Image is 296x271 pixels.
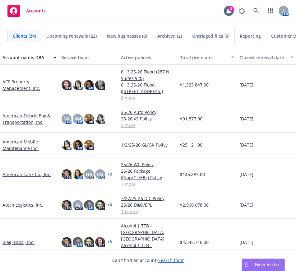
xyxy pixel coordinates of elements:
[108,240,112,244] a: + 5
[95,237,105,247] img: photo
[97,171,103,178] span: KO
[112,257,184,264] span: Can't find an account?
[2,171,51,178] a: American Tank Co., Inc.
[121,68,175,82] a: 6.13.25-26 Flood (287 N Suites 920)
[26,8,46,13] span: Accounts
[121,122,175,128] a: 3 more
[121,242,175,255] a: Alcohol | TTB - [GEOGRAPHIC_DATA]
[180,171,205,178] span: $145,883.00
[2,112,57,125] a: American Debris Box & Transportation, Inc.
[73,140,83,150] img: photo
[2,138,57,152] a: American Mobile Maintenance Inc.
[121,109,175,115] a: 25/26 Auto Policy
[95,80,105,90] img: photo
[121,95,175,101] a: 8 more
[74,115,81,122] span: AM
[239,171,253,178] span: [DATE]
[84,200,94,210] img: photo
[239,239,253,245] span: [DATE]
[240,33,261,39] span: Reporting
[95,200,105,210] img: photo
[121,142,175,148] a: 1/2/25-26 GL/GK Policy
[84,80,94,90] img: photo
[62,140,72,150] img: photo
[62,54,116,61] div: Service team
[157,33,182,39] span: Archived (2)
[239,54,287,61] div: Closest renewal date
[62,237,72,247] img: photo
[108,203,112,207] a: + 6
[84,140,94,150] img: photo
[59,50,118,65] button: Service team
[180,202,209,208] span: $2,960,078.00
[242,259,250,271] div: Drag to move
[5,2,48,20] a: Accounts
[121,54,175,61] div: Active policies
[73,169,83,179] img: photo
[108,172,112,176] a: + 2
[121,161,175,168] a: 25/26 WC Policy
[242,259,285,271] button: Nova Assist
[118,50,178,65] button: Active policies
[2,78,57,91] a: ACF Property Management, Inc.
[180,82,209,88] span: $1,323,847.00
[180,142,202,148] span: $25,121.00
[107,33,147,39] span: New businesses (0)
[255,262,280,267] span: Nova Assist
[95,114,105,124] img: photo
[239,115,253,122] span: [DATE]
[250,5,262,17] a: Search
[121,222,175,242] a: Alcohol | TTB - [GEOGRAPHIC_DATA] [GEOGRAPHIC_DATA]
[239,202,253,208] span: [DATE]
[121,181,175,187] a: 7 more
[121,82,175,95] a: 6.13.25-26 Flood ([STREET_ADDRESS])
[46,33,97,39] span: Upcoming renewals (22)
[158,257,184,263] a: Search for it
[180,115,202,122] span: $91,877.00
[13,33,36,39] span: Clients (34)
[180,239,209,245] span: $4,545,716.00
[121,208,175,215] a: 10 more
[62,80,72,90] img: photo
[121,195,175,202] a: 7/27/25-26 DIC Policy
[228,6,234,12] div: 3
[239,142,253,148] span: [DATE]
[2,202,43,208] a: Atech Logistics, Inc.
[62,200,72,210] img: photo
[2,54,50,61] div: Account name, DBA
[239,82,253,88] span: [DATE]
[236,5,248,17] a: Report a Bug
[121,115,175,122] a: 25-26 XS Policy
[84,237,94,247] img: photo
[121,168,175,181] a: 25/26 Package (Prop/GL/EBL) Policy
[62,169,72,179] img: photo
[178,50,237,65] button: Total premiums
[180,54,227,61] div: Total premiums
[121,202,175,208] a: 25/26 D&O/EPL
[73,80,83,90] img: photo
[2,239,35,245] a: Biagi Bros., Inc.
[84,114,94,124] img: photo
[86,171,92,178] span: HB
[192,33,229,39] span: Untriaged files (0)
[264,5,277,17] a: Switch app
[73,237,83,247] img: photo
[63,115,70,122] span: NA
[237,50,296,65] button: Closest renewal date
[76,202,80,208] span: JG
